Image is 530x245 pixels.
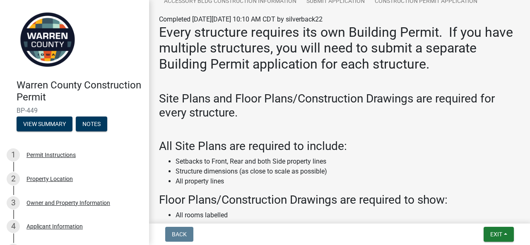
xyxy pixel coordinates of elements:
[484,227,514,242] button: Exit
[76,117,107,131] button: Notes
[76,121,107,128] wm-modal-confirm: Notes
[159,92,520,119] h3: Site Plans and Floor Plans/Construction Drawings are required for every structure.
[172,231,187,238] span: Back
[159,193,520,207] h3: Floor Plans/Construction Drawings are required to show:
[176,176,520,186] li: All property lines
[7,148,20,162] div: 1
[159,15,323,23] span: Completed [DATE][DATE] 10:10 AM CDT by silverback22
[17,79,142,103] h4: Warren County Construction Permit
[17,117,72,131] button: View Summary
[176,167,520,176] li: Structure dimensions (as close to scale as possible)
[159,24,520,72] h2: Every structure requires its own Building Permit. If you have multiple structures, you will need ...
[176,157,520,167] li: Setbacks to Front, Rear and both Side property lines
[17,121,72,128] wm-modal-confirm: Summary
[165,227,193,242] button: Back
[7,196,20,209] div: 3
[159,139,520,153] h3: All Site Plans are required to include:
[26,224,83,229] div: Applicant Information
[490,231,502,238] span: Exit
[26,176,73,182] div: Property Location
[17,9,79,71] img: Warren County, Iowa
[26,152,76,158] div: Permit Instructions
[26,200,110,206] div: Owner and Property Information
[7,172,20,186] div: 2
[17,107,132,114] span: BP-449
[7,220,20,233] div: 4
[176,210,520,220] li: All rooms labelled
